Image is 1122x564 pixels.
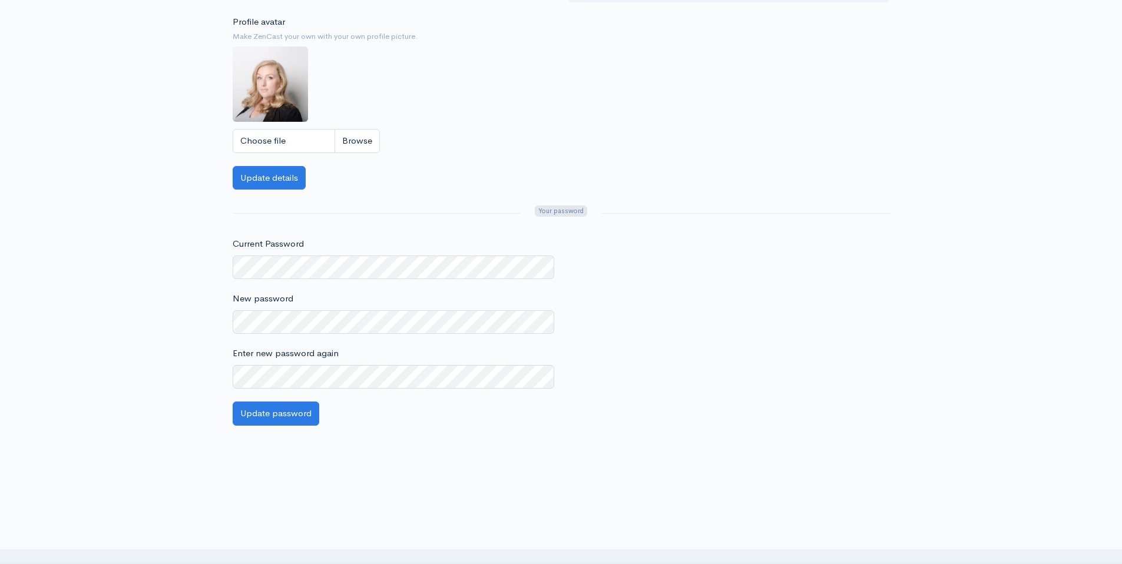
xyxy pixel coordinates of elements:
label: New password [233,292,293,306]
label: Enter new password again [233,347,339,360]
label: Current Password [233,237,304,251]
label: Profile avatar [233,15,285,29]
img: ... [233,47,308,122]
span: Your password [535,205,587,217]
small: Make ZenCast your own with your own profile picture. [233,31,554,42]
button: Update details [233,166,306,190]
button: Update password [233,402,319,426]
